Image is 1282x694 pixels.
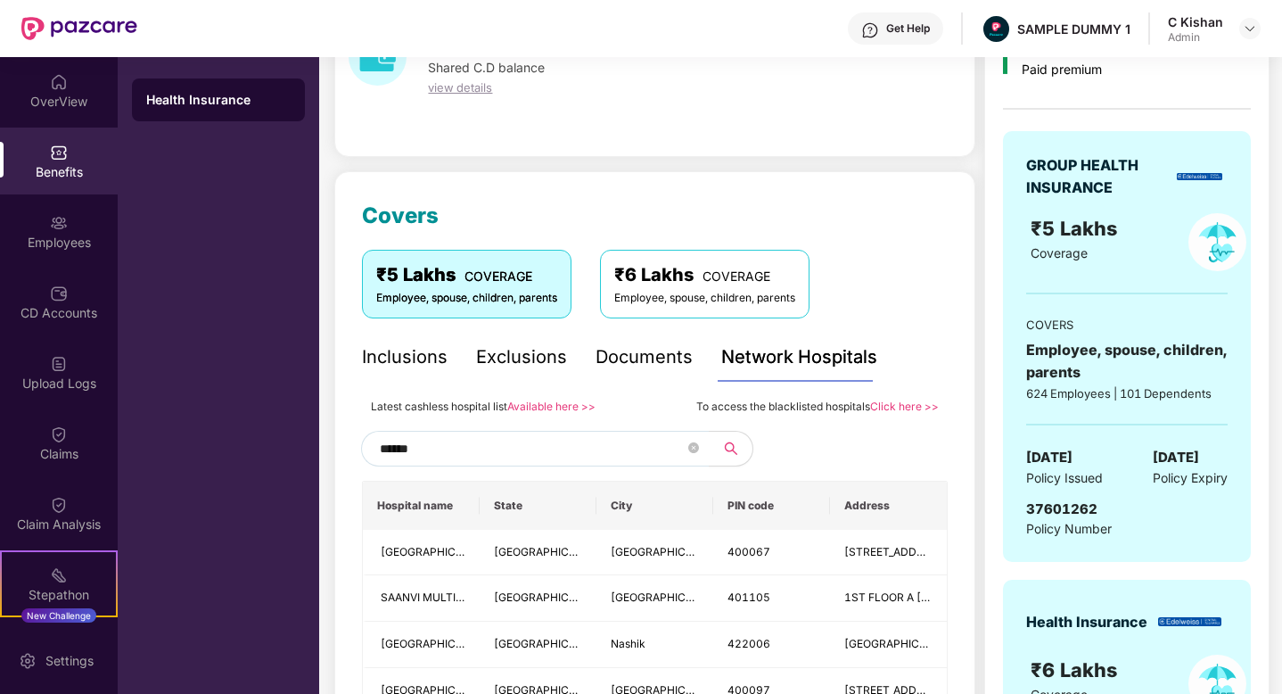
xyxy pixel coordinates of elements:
div: New Challenge [21,608,96,623]
div: Employee, spouse, children, parents [1026,339,1228,384]
span: Address [844,499,933,513]
div: Health Insurance [146,91,291,109]
img: New Pazcare Logo [21,17,137,40]
td: NARAYANI HOSPITAL [363,622,480,668]
div: Get Help [886,21,930,36]
img: svg+xml;base64,PHN2ZyB4bWxucz0iaHR0cDovL3d3dy53My5vcmcvMjAwMC9zdmciIHdpZHRoPSIyMSIgaGVpZ2h0PSIyMC... [50,566,68,584]
th: Address [830,482,947,530]
span: Hospital name [377,499,465,513]
th: PIN code [713,482,830,530]
span: 400067 [727,545,770,558]
div: Paid premium [1022,62,1153,78]
td: SAANVI MULTISPECIALITY HOSPITAL AND TRAUMA CENTRE [363,575,480,622]
span: COVERAGE [703,269,770,284]
td: Maharashtra [480,530,596,576]
span: Coverage [1031,245,1088,260]
span: [DATE] [1153,447,1199,468]
span: [GEOGRAPHIC_DATA] [611,591,722,604]
div: Settings [40,652,99,670]
span: [DATE] [1026,447,1072,468]
span: [GEOGRAPHIC_DATA] [381,545,492,558]
div: SAMPLE DUMMY 1 [1017,21,1130,37]
img: insurerLogo [1158,617,1221,627]
div: Network Hospitals [721,343,877,371]
span: To access the blacklisted hospitals [696,400,870,413]
div: Stepathon [2,586,116,604]
span: Covers [362,202,439,228]
div: ₹5 Lakhs [376,261,557,289]
span: [GEOGRAPHIC_DATA] [611,545,722,558]
img: svg+xml;base64,PHN2ZyBpZD0iQ0RfQWNjb3VudHMiIGRhdGEtbmFtZT0iQ0QgQWNjb3VudHMiIHhtbG5zPSJodHRwOi8vd3... [50,285,68,302]
div: COVERS [1026,316,1228,334]
div: Health Insurance [1026,611,1147,633]
span: 37601262 [1026,500,1097,517]
img: svg+xml;base64,PHN2ZyBpZD0iVXBsb2FkX0xvZ3MiIGRhdGEtbmFtZT0iVXBsb2FkIExvZ3MiIHhtbG5zPSJodHRwOi8vd3... [50,355,68,373]
td: Maharashtra [480,575,596,622]
span: Policy Expiry [1153,468,1228,488]
span: 401105 [727,591,770,604]
span: ₹6 Lakhs [1031,658,1122,682]
span: Shared C.D balance [428,60,545,75]
span: COVERAGE [464,269,532,284]
button: search [709,431,753,467]
img: svg+xml;base64,PHN2ZyBpZD0iSG9tZSIgeG1sbnM9Imh0dHA6Ly93d3cudzMub3JnLzIwMDAvc3ZnIiB3aWR0aD0iMjAiIG... [50,73,68,91]
img: svg+xml;base64,PHN2ZyBpZD0iQ2xhaW0iIHhtbG5zPSJodHRwOi8vd3d3LnczLm9yZy8yMDAwL3N2ZyIgd2lkdGg9IjIwIi... [50,496,68,514]
td: TRIDENT HOSPITAL [363,530,480,576]
span: Policy Issued [1026,468,1103,488]
div: Admin [1168,30,1223,45]
span: SAANVI MULTISPECIALITY HOSPITAL AND TRAUMA CENTRE [381,591,693,604]
td: Nashik [596,622,713,668]
img: svg+xml;base64,PHN2ZyBpZD0iQmVuZWZpdHMiIHhtbG5zPSJodHRwOi8vd3d3LnczLm9yZy8yMDAwL3N2ZyIgd2lkdGg9Ij... [50,144,68,161]
td: Mumbai [596,575,713,622]
span: view details [428,80,492,95]
img: svg+xml;base64,PHN2ZyBpZD0iU2V0dGluZy0yMHgyMCIgeG1sbnM9Imh0dHA6Ly93d3cudzMub3JnLzIwMDAvc3ZnIiB3aW... [19,652,37,670]
div: GROUP HEALTH INSURANCE [1026,154,1171,199]
a: Click here >> [870,400,939,413]
span: close-circle [688,440,699,457]
img: svg+xml;base64,PHN2ZyBpZD0iRHJvcGRvd24tMzJ4MzIiIHhtbG5zPSJodHRwOi8vd3d3LnczLm9yZy8yMDAwL3N2ZyIgd2... [1243,21,1257,36]
img: svg+xml;base64,PHN2ZyBpZD0iSGVscC0zMngzMiIgeG1sbnM9Imh0dHA6Ly93d3cudzMub3JnLzIwMDAvc3ZnIiB3aWR0aD... [861,21,879,39]
img: policyIcon [1188,213,1246,271]
div: Inclusions [362,343,448,371]
span: close-circle [688,442,699,453]
td: B-6/78, 1st Floor, Pooja Enclave Old Link Road [830,530,947,576]
img: svg+xml;base64,PHN2ZyBpZD0iQ2xhaW0iIHhtbG5zPSJodHRwOi8vd3d3LnczLm9yZy8yMDAwL3N2ZyIgd2lkdGg9IjIwIi... [50,425,68,443]
th: City [596,482,713,530]
span: [GEOGRAPHIC_DATA] [494,591,605,604]
span: [GEOGRAPHIC_DATA] [494,637,605,650]
th: State [480,482,596,530]
span: Latest cashless hospital list [371,400,507,413]
div: Documents [596,343,693,371]
td: Mumbai [596,530,713,576]
img: svg+xml;base64,PHN2ZyBpZD0iRW1wbG95ZWVzIiB4bWxucz0iaHR0cDovL3d3dy53My5vcmcvMjAwMC9zdmciIHdpZHRoPS... [50,214,68,232]
td: SHREE VALLABH NAGAR, MUMBAI-AGRA HIGHWAY MUMBAI NAKA [830,622,947,668]
span: search [709,442,752,456]
span: Nashik [611,637,645,650]
span: 422006 [727,637,770,650]
span: Policy Number [1026,521,1112,536]
div: Employee, spouse, children, parents [376,290,557,307]
span: [STREET_ADDRESS] [844,545,949,558]
td: 1ST FLOOR A WING SHUBHCHINTAK HEAIGHTS, NEAR SAMRUDDHUI TOWER INDRALOK PHASE 3 [830,575,947,622]
div: ₹6 Lakhs [614,261,795,289]
div: 624 Employees | 101 Dependents [1026,384,1228,402]
th: Hospital name [363,482,480,530]
span: [GEOGRAPHIC_DATA] [381,637,492,650]
a: Available here >> [507,400,596,413]
div: C Kishan [1168,13,1223,30]
span: [GEOGRAPHIC_DATA] [494,545,605,558]
img: insurerLogo [1177,173,1222,180]
div: Employee, spouse, children, parents [614,290,795,307]
img: Pazcare_Alternative_logo-01-01.png [983,16,1009,42]
span: ₹5 Lakhs [1031,217,1122,240]
div: Exclusions [476,343,567,371]
td: Maharashtra [480,622,596,668]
